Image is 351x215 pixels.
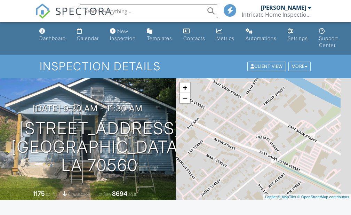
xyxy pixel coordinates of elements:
[33,190,45,197] div: 1175
[77,35,99,41] div: Calendar
[297,195,349,199] a: © OpenStreetMap contributors
[242,11,311,18] div: Intricate Home Inspections LLC.
[247,63,288,69] a: Client View
[181,25,208,45] a: Contacts
[261,4,306,11] div: [PERSON_NAME]
[144,25,175,45] a: Templates
[68,192,90,197] span: crawlspace
[180,82,190,93] a: Zoom in
[74,25,102,45] a: Calendar
[147,35,172,41] div: Templates
[278,195,296,199] a: © MapTiler
[214,25,237,45] a: Metrics
[11,119,188,174] h1: [STREET_ADDRESS] [GEOGRAPHIC_DATA], LA 70560
[110,28,136,41] div: New Inspection
[263,194,351,200] div: |
[288,35,308,41] div: Settings
[180,93,190,103] a: Zoom out
[112,190,127,197] div: 8694
[243,25,279,45] a: Automations (Basic)
[319,35,338,48] div: Support Center
[216,35,234,41] div: Metrics
[79,4,218,18] input: Search everything...
[288,62,311,71] div: More
[246,35,277,41] div: Automations
[35,3,50,19] img: The Best Home Inspection Software - Spectora
[247,62,286,71] div: Client View
[37,25,69,45] a: Dashboard
[96,192,111,197] span: Lot Size
[40,60,312,72] h1: Inspection Details
[107,25,138,45] a: New Inspection
[39,35,66,41] div: Dashboard
[128,192,137,197] span: sq.ft.
[55,3,112,18] span: SPECTORA
[265,195,277,199] a: Leaflet
[33,104,143,113] h3: [DATE] 9:30 am - 11:30 am
[46,192,56,197] span: sq. ft.
[183,35,205,41] div: Contacts
[35,9,112,24] a: SPECTORA
[316,25,341,52] a: Support Center
[285,25,311,45] a: Settings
